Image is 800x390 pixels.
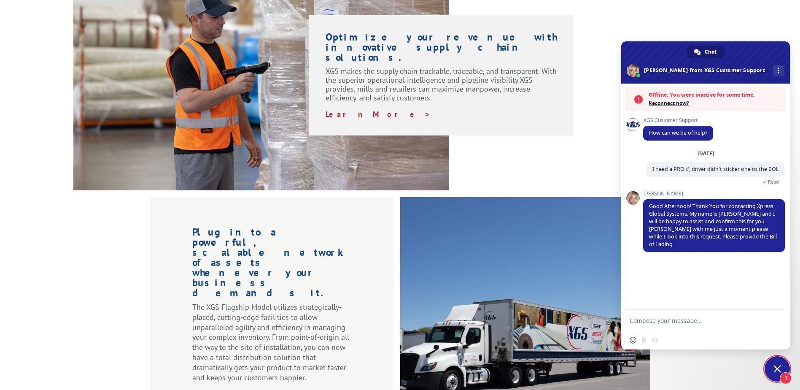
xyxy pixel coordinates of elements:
span: Read [768,179,779,185]
h1: Plug into a powerful, scalable network of assets whenever your business demands it. [192,227,351,302]
textarea: Compose your message... [630,317,763,325]
a: Learn More > [326,109,431,119]
span: Insert an emoji [630,337,636,344]
div: Chat [687,46,725,58]
div: [DATE] [698,151,714,156]
span: How can we be of help? [649,129,707,136]
span: XGS Customer Support [643,117,713,123]
span: Reconnect now? [649,99,782,108]
span: Chat [705,46,716,58]
span: I need a PRO #, driver didn't sticker one to the BOL [652,165,779,173]
span: Offline. You were inactive for some time. [649,91,782,99]
h1: Optimize your revenue with innovative supply chain solutions. [326,32,557,67]
div: Close chat [765,356,790,382]
span: [PERSON_NAME] [643,191,785,197]
span: Good Afternoon! Thank You for contacting Xpress Global Systems. My name is [PERSON_NAME] and I wi... [649,203,777,248]
p: XGS makes the supply chain trackable, traceable, and transparent. With the superior operational i... [326,67,557,110]
div: More channels [773,65,784,76]
span: 1 [780,372,792,384]
p: The XGS Flagship Model utilizes strategically-placed, cutting-edge facilities to allow unparallel... [192,302,351,390]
